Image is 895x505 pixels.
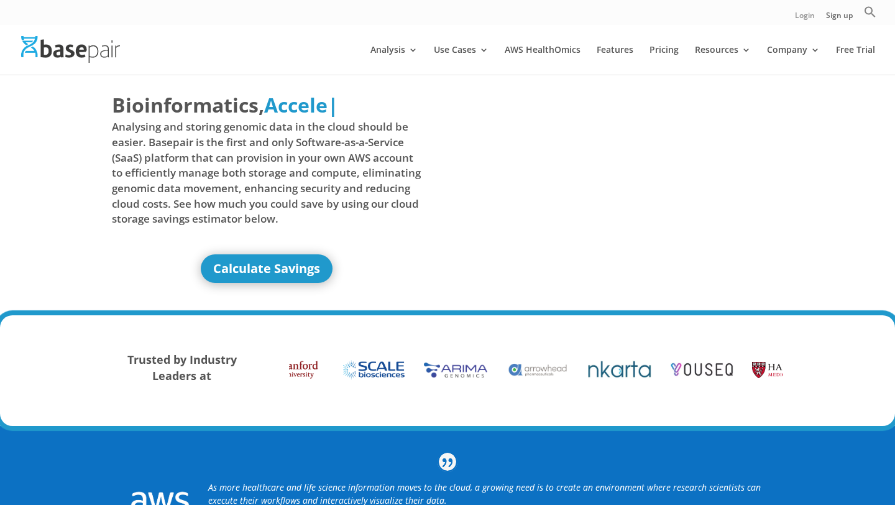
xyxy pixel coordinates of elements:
iframe: Basepair - NGS Analysis Simplified [457,91,766,265]
span: | [328,91,339,118]
svg: Search [864,6,876,18]
a: Analysis [370,45,418,75]
a: Resources [695,45,751,75]
a: Sign up [826,12,853,25]
a: Login [795,12,815,25]
a: Pricing [649,45,679,75]
a: AWS HealthOmics [505,45,581,75]
strong: Trusted by Industry Leaders at [127,352,237,383]
img: Basepair [21,36,120,63]
a: Features [597,45,633,75]
a: Calculate Savings [201,254,333,283]
iframe: Drift Widget Chat Controller [833,443,880,490]
a: Company [767,45,820,75]
a: Free Trial [836,45,875,75]
span: Accele [264,91,328,118]
a: Search Icon Link [864,6,876,25]
span: Analysing and storing genomic data in the cloud should be easier. Basepair is the first and only ... [112,119,421,226]
a: Use Cases [434,45,489,75]
span: Bioinformatics, [112,91,264,119]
